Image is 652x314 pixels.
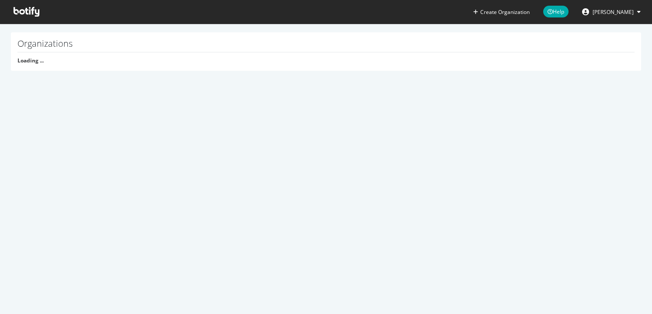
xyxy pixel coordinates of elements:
[473,8,530,16] button: Create Organization
[593,8,634,16] span: Jenna Poczik
[543,6,569,17] span: Help
[17,39,635,52] h1: Organizations
[17,57,44,64] strong: Loading ...
[575,5,648,19] button: [PERSON_NAME]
